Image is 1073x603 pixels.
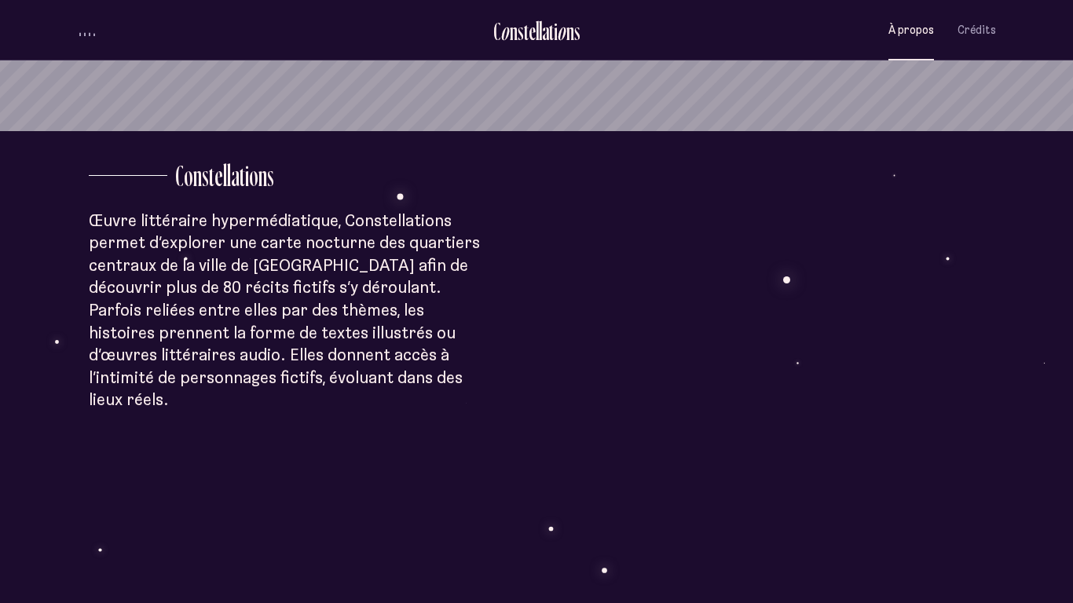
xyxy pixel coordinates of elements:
[549,18,554,44] div: t
[518,18,524,44] div: s
[574,18,580,44] div: s
[77,22,97,38] button: volume audio
[958,12,996,49] button: Crédits
[557,18,566,44] div: o
[542,18,549,44] div: a
[536,18,539,44] div: l
[554,18,558,44] div: i
[888,24,934,37] span: À propos
[958,24,996,37] span: Crédits
[524,18,529,44] div: t
[888,12,934,49] button: À propos
[493,18,500,44] div: C
[500,18,510,44] div: o
[566,18,574,44] div: n
[539,18,542,44] div: l
[529,18,536,44] div: e
[510,18,518,44] div: n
